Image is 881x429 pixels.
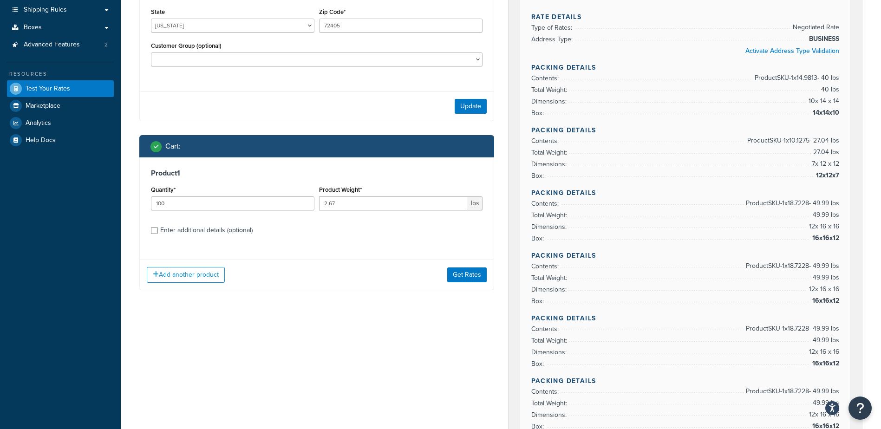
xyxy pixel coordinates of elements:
[744,198,839,209] span: Product SKU-1 x 18.7228 - 49.99 lbs
[7,70,114,78] div: Resources
[151,42,222,49] label: Customer Group (optional)
[468,196,483,210] span: lbs
[531,410,569,420] span: Dimensions:
[531,210,569,220] span: Total Weight:
[744,260,839,272] span: Product SKU-1 x 18.7228 - 49.99 lbs
[744,386,839,397] span: Product SKU-1 x 18.7228 - 49.99 lbs
[531,285,569,294] span: Dimensions:
[814,170,839,181] span: 12x12x7
[790,22,839,33] span: Negotiated Rate
[7,19,114,36] a: Boxes
[531,296,546,306] span: Box:
[811,147,839,158] span: 27.04 lbs
[531,234,546,243] span: Box:
[531,171,546,181] span: Box:
[24,41,80,49] span: Advanced Features
[7,132,114,149] a: Help Docs
[531,398,569,408] span: Total Weight:
[319,8,346,15] label: Zip Code*
[531,387,561,396] span: Contents:
[809,158,839,169] span: 7 x 12 x 12
[26,136,56,144] span: Help Docs
[531,188,840,198] h4: Packing Details
[531,136,561,146] span: Contents:
[151,186,176,193] label: Quantity*
[151,227,158,234] input: Enter additional details (optional)
[807,284,839,295] span: 12 x 16 x 16
[455,99,487,114] button: Update
[807,346,839,357] span: 12 x 16 x 16
[807,409,839,420] span: 12 x 16 x 16
[531,324,561,334] span: Contents:
[531,148,569,157] span: Total Weight:
[752,72,839,84] span: Product SKU-1 x 14.9813 - 40 lbs
[531,199,561,208] span: Contents:
[531,159,569,169] span: Dimensions:
[810,358,839,369] span: 16x16x12
[810,233,839,244] span: 16x16x12
[531,251,840,260] h4: Packing Details
[531,222,569,232] span: Dimensions:
[104,41,108,49] span: 2
[531,376,840,386] h4: Packing Details
[810,209,839,221] span: 49.99 lbs
[147,267,225,283] button: Add another product
[531,73,561,83] span: Contents:
[848,396,872,420] button: Open Resource Center
[807,33,839,45] span: BUSINESS
[7,36,114,53] a: Advanced Features2
[810,335,839,346] span: 49.99 lbs
[531,125,840,135] h4: Packing Details
[810,107,839,118] span: 14x14x10
[7,1,114,19] a: Shipping Rules
[810,272,839,283] span: 49.99 lbs
[531,97,569,106] span: Dimensions:
[807,221,839,232] span: 12 x 16 x 16
[531,273,569,283] span: Total Weight:
[531,23,574,32] span: Type of Rates:
[531,34,575,44] span: Address Type:
[7,97,114,114] a: Marketplace
[24,6,67,14] span: Shipping Rules
[744,323,839,334] span: Product SKU-1 x 18.7228 - 49.99 lbs
[810,397,839,409] span: 49.99 lbs
[819,84,839,95] span: 40 lbs
[26,85,70,93] span: Test Your Rates
[7,80,114,97] a: Test Your Rates
[7,115,114,131] a: Analytics
[26,102,60,110] span: Marketplace
[319,186,362,193] label: Product Weight*
[531,261,561,271] span: Contents:
[745,46,839,56] a: Activate Address Type Validation
[531,313,840,323] h4: Packing Details
[745,135,839,146] span: Product SKU-1 x 10.1275 - 27.04 lbs
[810,295,839,306] span: 16x16x12
[24,24,42,32] span: Boxes
[531,336,569,345] span: Total Weight:
[151,8,165,15] label: State
[531,12,840,22] h4: Rate Details
[447,267,487,282] button: Get Rates
[26,119,51,127] span: Analytics
[531,108,546,118] span: Box:
[531,347,569,357] span: Dimensions:
[319,196,468,210] input: 0.00
[151,196,314,210] input: 0.0
[151,169,483,178] h3: Product 1
[7,36,114,53] li: Advanced Features
[160,224,253,237] div: Enter additional details (optional)
[165,142,181,150] h2: Cart :
[531,85,569,95] span: Total Weight:
[531,63,840,72] h4: Packing Details
[806,96,839,107] span: 10 x 14 x 14
[531,359,546,369] span: Box:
